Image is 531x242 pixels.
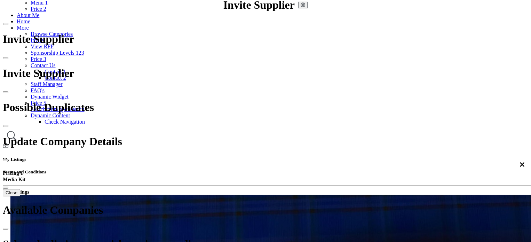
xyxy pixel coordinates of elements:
a: More [17,25,29,31]
a: Staff Manager [31,81,63,87]
button: Close [3,228,8,230]
a: Price 5 [31,100,46,106]
a: Dynamic Widget [31,94,69,100]
a: Sponsorship Levels 123 [31,50,84,56]
a: Contact Us [31,62,56,68]
a: Price 2 [31,6,46,12]
a: Browse Categories [31,31,73,37]
button: Close [3,23,8,25]
h1: Available Companies [3,204,528,217]
a: FAQ's [31,87,45,93]
button: Close [3,189,20,196]
a: Home [17,18,30,24]
button: Close [3,159,8,161]
a: Search [3,128,21,143]
h5: Terms and Conditions [3,169,528,175]
h1: Possible Duplicates [3,101,528,114]
a: Media Kit [3,176,25,182]
h1: Invite Supplier [3,67,528,80]
a: Check Navigation [45,119,85,125]
button: Close [3,57,8,59]
a: View RFP [31,44,54,49]
button: Close [3,187,8,189]
a: Dynamic Content [31,112,70,118]
a: Price 3 [31,56,46,62]
h1: Invite Supplier [3,33,528,46]
button: Close [3,125,8,127]
h1: Update Company Details [3,135,528,148]
a: About Me [17,12,39,18]
button: Close [3,91,8,93]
